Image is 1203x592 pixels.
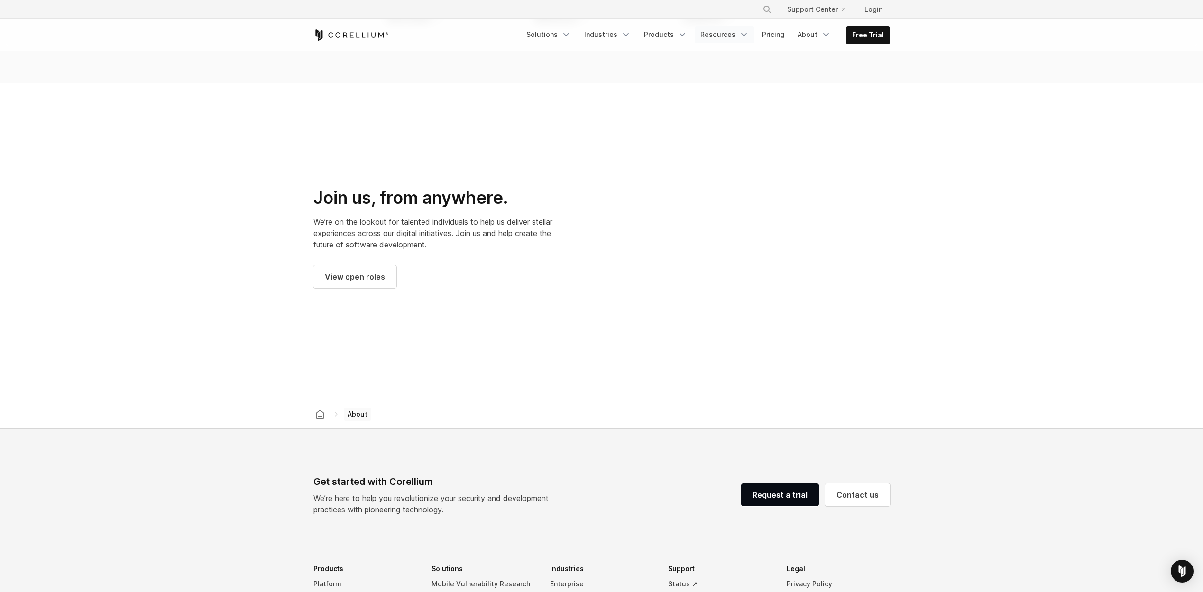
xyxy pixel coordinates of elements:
a: View open roles [313,265,396,288]
a: Resources [695,26,754,43]
span: View open roles [325,271,385,282]
a: Solutions [521,26,577,43]
a: Products [638,26,693,43]
div: Get started with Corellium [313,474,556,489]
a: Request a trial [741,483,819,506]
a: Mobile Vulnerability Research [432,576,535,592]
span: About [344,408,371,421]
p: We’re here to help you revolutionize your security and development practices with pioneering tech... [313,492,556,515]
a: Contact us [825,483,890,506]
button: Search [759,1,776,18]
a: Corellium home [312,408,329,421]
a: About [792,26,836,43]
p: We’re on the lookout for talented individuals to help us deliver stellar experiences across our d... [313,216,556,250]
a: Support Center [780,1,853,18]
div: Navigation Menu [521,26,890,44]
div: Navigation Menu [751,1,890,18]
a: Enterprise [550,576,653,592]
a: Free Trial [846,27,890,44]
a: Status ↗ [668,576,771,592]
div: Open Intercom Messenger [1171,560,1194,583]
a: Pricing [756,26,790,43]
h2: Join us, from anywhere. [313,187,556,209]
a: Industries [579,26,636,43]
a: Privacy Policy [787,576,890,592]
a: Platform [313,576,417,592]
a: Corellium Home [313,29,389,41]
a: Login [857,1,890,18]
